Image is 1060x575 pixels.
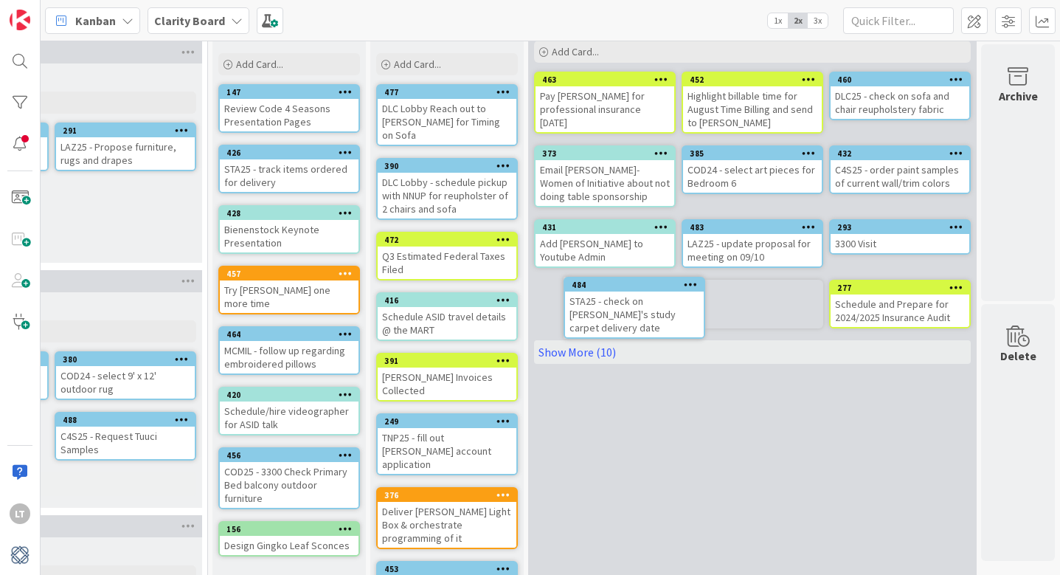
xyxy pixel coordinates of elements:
[378,489,516,548] div: 376Deliver [PERSON_NAME] Light Box & orchestrate programming of it
[56,413,195,459] div: 488C4S25 - Request Tuuci Samples
[376,487,518,549] a: 376Deliver [PERSON_NAME] Light Box & orchestrate programming of it
[831,221,969,253] div: 2933300 Visit
[376,158,518,220] a: 390DLC Lobby - schedule pickup with NNUP for reupholster of 2 chairs and sofa
[378,86,516,99] div: 477
[808,13,828,28] span: 3x
[683,234,822,266] div: LAZ25 - update proposal for meeting on 09/10
[220,86,358,99] div: 147
[536,221,674,234] div: 431
[378,502,516,548] div: Deliver [PERSON_NAME] Light Box & orchestrate programming of it
[829,72,971,120] a: 460DLC25 - check on sofa and chair reupholstery fabric
[55,412,196,461] a: 488C4S25 - Request Tuuci Samples
[384,356,516,366] div: 391
[226,329,358,340] div: 464
[536,86,674,132] div: Pay [PERSON_NAME] for professional insurance [DATE]
[378,294,516,307] div: 416
[536,221,674,266] div: 431Add [PERSON_NAME] to Youtube Admin
[55,351,196,400] a: 380COD24 - select 9' x 12' outdoor rug
[394,58,441,71] span: Add Card...
[552,45,599,58] span: Add Card...
[226,524,358,534] div: 156
[220,280,358,313] div: Try [PERSON_NAME] one more time
[56,124,195,170] div: 291LAZ25 - Propose furniture, rugs and drapes
[542,222,674,233] div: 431
[226,148,358,158] div: 426
[384,490,516,500] div: 376
[384,416,516,427] div: 249
[220,402,358,434] div: Schedule/hire videographer for ASID talk
[378,159,516,173] div: 390
[220,388,358,434] div: 420Schedule/hire videographer for ASID talk
[683,221,822,266] div: 483LAZ25 - update proposal for meeting on 09/10
[683,160,822,193] div: COD24 - select art pieces for Bedroom 6
[226,390,358,400] div: 420
[218,447,360,509] a: 456COD25 - 3300 Check Primary Bed balcony outdoor furniture
[542,75,674,85] div: 463
[536,147,674,206] div: 373Email [PERSON_NAME]- Women of Initiative about not doing table sponsorship
[220,388,358,402] div: 420
[378,247,516,279] div: Q3 Estimated Federal Taxes Filed
[10,503,30,524] div: LT
[378,368,516,400] div: [PERSON_NAME] Invoices Collected
[534,219,676,268] a: 431Add [PERSON_NAME] to Youtube Admin
[831,73,969,119] div: 460DLC25 - check on sofa and chair reupholstery fabric
[10,10,30,30] img: Visit kanbanzone.com
[384,161,516,171] div: 390
[683,147,822,160] div: 385
[56,353,195,366] div: 380
[220,523,358,536] div: 156
[55,123,196,171] a: 291LAZ25 - Propose furniture, rugs and drapes
[682,219,823,268] a: 483LAZ25 - update proposal for meeting on 09/10
[534,72,676,134] a: 463Pay [PERSON_NAME] for professional insurance [DATE]
[220,220,358,252] div: Bienenstock Keynote Presentation
[829,280,971,328] a: 277Schedule and Prepare for 2024/2025 Insurance Audit
[63,125,195,136] div: 291
[220,328,358,341] div: 464
[220,267,358,313] div: 457Try [PERSON_NAME] one more time
[837,222,969,233] div: 293
[220,207,358,220] div: 428
[837,148,969,159] div: 432
[376,232,518,280] a: 472Q3 Estimated Federal Taxes Filed
[56,413,195,427] div: 488
[218,266,360,314] a: 457Try [PERSON_NAME] one more time
[829,145,971,194] a: 432C4S25 - order paint samples of current wall/trim colors
[837,283,969,293] div: 277
[384,235,516,245] div: 472
[384,564,516,574] div: 453
[220,146,358,159] div: 426
[378,307,516,340] div: Schedule ASID travel details @ the MART
[63,415,195,425] div: 488
[220,86,358,131] div: 147Review Code 4 Seasons Presentation Pages
[378,86,516,145] div: 477DLC Lobby Reach out to [PERSON_NAME] for Timing on Sofa
[56,124,195,137] div: 291
[829,219,971,255] a: 2933300 Visit
[542,148,674,159] div: 373
[378,415,516,428] div: 249
[226,87,358,97] div: 147
[534,340,971,364] a: Show More (10)
[536,73,674,86] div: 463
[536,147,674,160] div: 373
[378,233,516,279] div: 472Q3 Estimated Federal Taxes Filed
[831,281,969,295] div: 277
[690,148,822,159] div: 385
[837,75,969,85] div: 460
[831,234,969,253] div: 3300 Visit
[218,84,360,133] a: 147Review Code 4 Seasons Presentation Pages
[226,269,358,279] div: 457
[218,387,360,435] a: 420Schedule/hire videographer for ASID talk
[220,341,358,373] div: MCMIL - follow up regarding embroidered pillows
[683,86,822,132] div: Highlight billable time for August Time Billing and send to [PERSON_NAME]
[220,536,358,555] div: Design Gingko Leaf Sconces
[218,145,360,193] a: 426STA25 - track items ordered for delivery
[690,222,822,233] div: 483
[768,13,788,28] span: 1x
[378,159,516,218] div: 390DLC Lobby - schedule pickup with NNUP for reupholster of 2 chairs and sofa
[218,326,360,375] a: 464MCMIL - follow up regarding embroidered pillows
[378,354,516,368] div: 391
[63,354,195,365] div: 380
[536,73,674,132] div: 463Pay [PERSON_NAME] for professional insurance [DATE]
[218,521,360,557] a: 156Design Gingko Leaf Sconces
[1000,347,1036,365] div: Delete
